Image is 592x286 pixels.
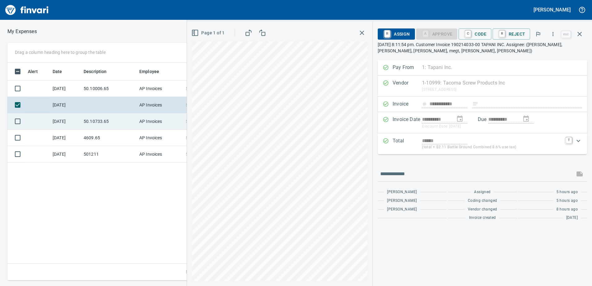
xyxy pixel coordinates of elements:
[566,215,578,221] span: [DATE]
[53,68,62,75] span: Date
[378,28,415,40] button: RAssign
[7,28,37,35] p: My Expenses
[378,41,587,54] p: [DATE] 8:11:54 pm. Customer Invoice 190214033-00 TAPANI INC. Assignee: ([PERSON_NAME], [PERSON_NA...
[186,85,188,92] span: $
[50,146,81,162] td: [DATE]
[28,68,38,75] span: Alert
[474,189,490,195] span: Assigned
[532,5,572,15] button: [PERSON_NAME]
[50,130,81,146] td: [DATE]
[393,137,422,150] p: Total
[139,68,167,75] span: Employee
[137,97,183,113] td: AP Invoices
[137,130,183,146] td: AP Invoices
[531,27,545,41] button: Flag
[81,80,137,97] td: 50.10006.65
[50,97,81,113] td: [DATE]
[459,28,491,40] button: CCode
[4,2,50,17] img: Finvari
[137,113,183,130] td: AP Invoices
[572,167,587,181] span: This records your message into the invoice and notifies anyone mentioned
[384,30,390,37] a: R
[383,29,410,39] span: Assign
[81,130,137,146] td: 4609.65
[465,30,471,37] a: C
[193,29,224,37] span: Page 1 of 1
[81,113,137,130] td: 50.10733.65
[84,68,115,75] span: Description
[566,137,572,143] a: T
[7,28,37,35] nav: breadcrumb
[50,80,81,97] td: [DATE]
[469,215,496,221] span: Invoice created
[84,68,107,75] span: Description
[561,31,571,38] a: esc
[387,206,417,213] span: [PERSON_NAME]
[81,146,137,162] td: 501211
[468,198,497,204] span: Coding changed
[139,68,159,75] span: Employee
[546,27,560,41] button: More
[387,198,417,204] span: [PERSON_NAME]
[137,146,183,162] td: AP Invoices
[15,49,106,55] p: Drag a column heading here to group the table
[498,29,525,39] span: Reject
[556,198,578,204] span: 5 hours ago
[190,27,227,39] button: Page 1 of 1
[499,30,505,37] a: R
[137,80,183,97] td: AP Invoices
[28,68,46,75] span: Alert
[468,206,497,213] span: Vendor changed
[556,206,578,213] span: 8 hours ago
[186,118,188,124] span: $
[556,189,578,195] span: 5 hours ago
[387,189,417,195] span: [PERSON_NAME]
[422,144,562,150] p: (total + $2.11 Battle Ground Combined 8.6% use tax)
[533,6,571,13] h5: [PERSON_NAME]
[186,135,188,141] span: $
[186,269,188,275] span: $
[493,28,530,40] button: RReject
[560,27,587,41] span: Close invoice
[416,31,458,36] div: Coding Required
[186,102,188,108] span: $
[50,113,81,130] td: [DATE]
[464,29,486,39] span: Code
[53,68,70,75] span: Date
[186,151,188,157] span: $
[378,133,587,154] div: Expand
